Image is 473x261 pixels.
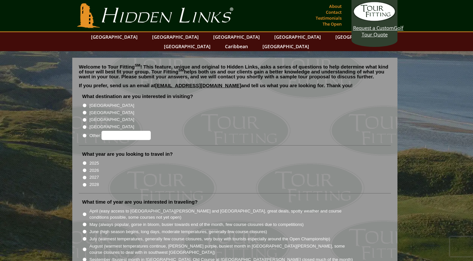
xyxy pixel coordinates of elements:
[101,131,151,140] input: Other:
[89,243,353,256] label: August (warmest temperatures continue, [PERSON_NAME] purple, busiest month in [GEOGRAPHIC_DATA][P...
[82,199,198,205] label: What time of year are you interested in traveling?
[89,236,330,242] label: July (warmest temperatures, generally few course closures, very busy with tourists especially aro...
[89,221,304,228] label: May (always popular, gorse in bloom, busier towards end of the month, few course closures due to ...
[89,116,134,123] label: [GEOGRAPHIC_DATA]
[149,32,202,42] a: [GEOGRAPHIC_DATA]
[353,2,396,38] a: Request a CustomGolf Tour Quote
[82,93,193,100] label: What destination are you interested in visiting?
[89,174,99,181] label: 2027
[161,42,214,51] a: [GEOGRAPHIC_DATA]
[155,83,241,88] a: [EMAIL_ADDRESS][DOMAIN_NAME]
[82,151,173,157] label: What year are you looking to travel in?
[89,167,99,174] label: 2026
[88,32,141,42] a: [GEOGRAPHIC_DATA]
[89,181,99,188] label: 2028
[321,19,343,29] a: The Open
[89,110,134,116] label: [GEOGRAPHIC_DATA]
[89,102,134,109] label: [GEOGRAPHIC_DATA]
[89,131,150,140] label: Other:
[332,32,385,42] a: [GEOGRAPHIC_DATA]
[314,13,343,23] a: Testimonials
[353,25,394,31] span: Request a Custom
[89,229,267,235] label: June (high season begins, long days, moderate temperatures, generally few course closures)
[210,32,263,42] a: [GEOGRAPHIC_DATA]
[178,68,184,72] sup: SM
[89,208,353,221] label: April (easy access to [GEOGRAPHIC_DATA][PERSON_NAME] and [GEOGRAPHIC_DATA], great deals, spotty w...
[259,42,312,51] a: [GEOGRAPHIC_DATA]
[135,63,140,67] sup: SM
[89,160,99,167] label: 2025
[89,124,134,130] label: [GEOGRAPHIC_DATA]
[327,2,343,11] a: About
[324,8,343,17] a: Contact
[271,32,324,42] a: [GEOGRAPHIC_DATA]
[79,64,391,79] p: Welcome to Tour Fitting ! This feature, unique and original to Hidden Links, asks a series of que...
[222,42,251,51] a: Caribbean
[79,83,391,93] p: If you prefer, send us an email at and tell us what you are looking for. Thank you!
